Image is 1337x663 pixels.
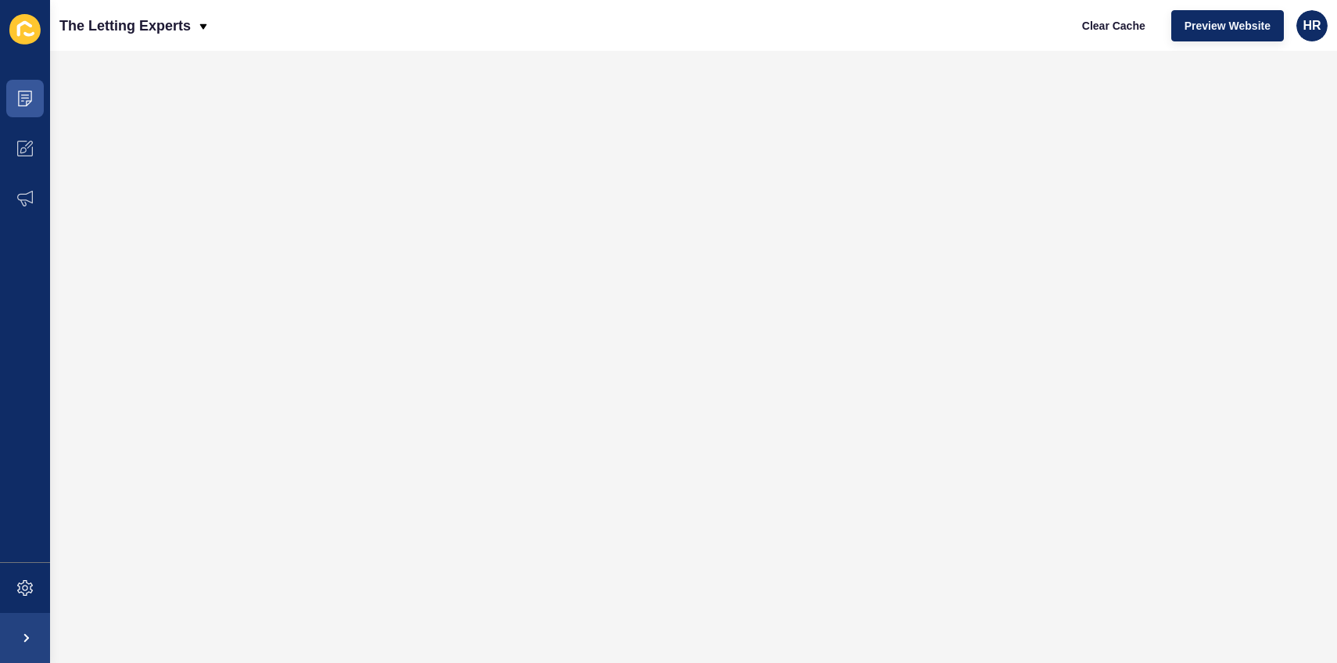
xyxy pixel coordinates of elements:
button: Clear Cache [1069,10,1159,41]
span: Preview Website [1185,18,1271,34]
p: The Letting Experts [59,6,191,45]
button: Preview Website [1171,10,1284,41]
span: Clear Cache [1082,18,1145,34]
span: HR [1303,18,1321,34]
